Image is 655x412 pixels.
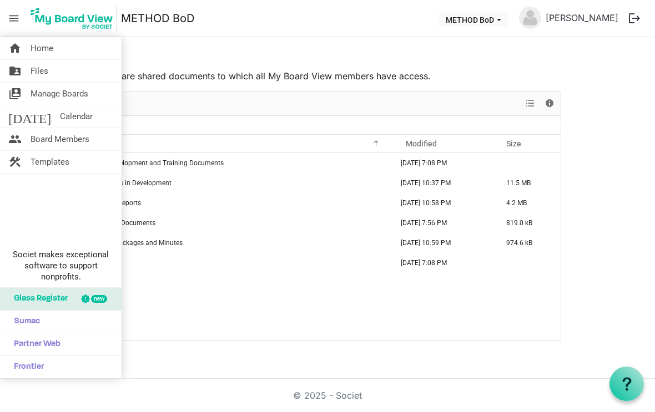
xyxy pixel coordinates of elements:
span: people [8,128,22,150]
span: Board Members [31,128,89,150]
td: Other is template cell column header Name [85,253,394,273]
div: new [91,295,107,303]
span: home [8,37,22,59]
img: My Board View Logo [27,4,117,32]
span: Documents in Development [89,179,172,187]
td: Governing Documents is template cell column header Name [85,213,394,233]
td: May 23, 2025 7:08 PM column header Modified [394,253,500,273]
span: Governing Documents [89,219,155,227]
button: METHOD BoD dropdownbutton [439,12,508,27]
div: Details [540,92,559,115]
img: no-profile-picture.svg [519,7,541,29]
span: Glass Register [8,288,68,310]
td: Meeting Packages and Minutes is template cell column header Name [85,233,394,253]
button: Details [542,96,557,110]
span: Calendar [60,105,93,128]
p: These documents are shared documents to which all My Board View members have access. [45,69,561,83]
td: June 13, 2025 7:56 PM column header Modified [394,213,500,233]
span: [DATE] [8,105,51,128]
td: September 19, 2025 10:37 PM column header Modified [394,173,500,193]
span: construction [8,151,22,173]
td: 4.2 MB is template cell column header Size [500,193,561,213]
td: Financial Reports is template cell column header Name [85,193,394,213]
span: Files [31,60,48,82]
button: logout [623,7,646,30]
td: May 23, 2025 7:08 PM column header Modified [394,153,500,173]
span: Partner Web [8,333,61,355]
span: folder_shared [8,60,22,82]
span: Manage Boards [31,83,88,105]
td: 819.0 kB is template cell column header Size [500,213,561,233]
span: switch_account [8,83,22,105]
td: 974.6 kB is template cell column header Size [500,233,561,253]
span: Templates [31,151,69,173]
span: Board Development and Training Documents [89,159,224,167]
span: Societ makes exceptional software to support nonprofits. [5,249,117,282]
a: [PERSON_NAME] [541,7,623,29]
a: METHOD BoD [121,7,194,29]
td: September 19, 2025 10:59 PM column header Modified [394,233,500,253]
span: Modified [406,139,437,148]
td: is template cell column header Size [500,253,561,273]
span: menu [3,8,24,29]
button: View dropdownbutton [523,96,537,110]
h3: Files [37,46,646,65]
span: Size [506,139,521,148]
span: Meeting Packages and Minutes [89,239,183,247]
a: © 2025 - Societ [293,390,362,401]
td: Documents in Development is template cell column header Name [85,173,394,193]
td: 11.5 MB is template cell column header Size [500,173,561,193]
td: Board Development and Training Documents is template cell column header Name [85,153,394,173]
td: is template cell column header Size [500,153,561,173]
div: View [521,92,540,115]
span: Sumac [8,311,40,333]
span: Frontier [8,356,44,378]
td: September 19, 2025 10:58 PM column header Modified [394,193,500,213]
a: My Board View Logo [27,4,121,32]
span: Home [31,37,53,59]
